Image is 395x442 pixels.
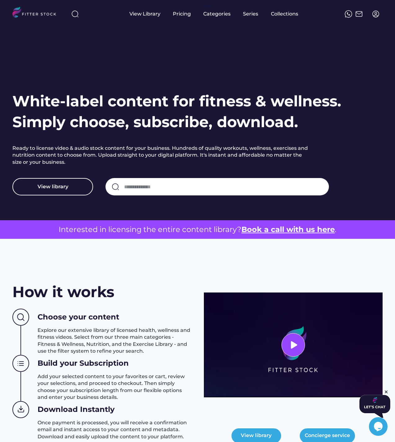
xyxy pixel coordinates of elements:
iframe: chat widget [359,389,390,418]
div: Categories [203,11,231,17]
img: 3977569478e370cc298ad8aabb12f348.png [204,292,383,397]
div: fvck [203,3,211,9]
h1: White-label content for fitness & wellness. Simply choose, subscribe, download. [12,91,341,132]
button: View library [12,178,93,195]
h3: Build your Subscription [38,358,129,368]
img: LOGO.svg [12,7,61,20]
img: search-normal.svg [112,183,119,190]
div: View Library [129,11,160,17]
div: Pricing [173,11,191,17]
h2: How it works [12,282,114,302]
img: meteor-icons_whatsapp%20%281%29.svg [345,10,352,18]
h3: Add your selected content to your favorites or cart, review your selections, and proceed to check... [38,373,191,401]
a: Book a call with us here [241,225,335,234]
h3: Download Instantly [38,404,114,415]
img: profile-circle.svg [372,10,379,18]
img: Group%201000002438.svg [12,355,29,372]
h3: Choose your content [38,312,119,322]
img: search-normal%203.svg [71,10,79,18]
img: Group%201000002437%20%282%29.svg [12,309,29,326]
div: Series [243,11,258,17]
iframe: chat widget [369,417,389,436]
div: Collections [271,11,298,17]
h3: Once payment is processed, you will receive a confirmation email and instant access to your conte... [38,419,191,440]
img: Frame%2051.svg [355,10,363,18]
h2: Ready to license video & audio stock content for your business. Hundreds of quality workouts, wel... [12,145,310,166]
img: Group%201000002439.svg [12,401,29,418]
h3: Explore our extensive library of licensed health, wellness and fitness videos. Select from our th... [38,327,191,355]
